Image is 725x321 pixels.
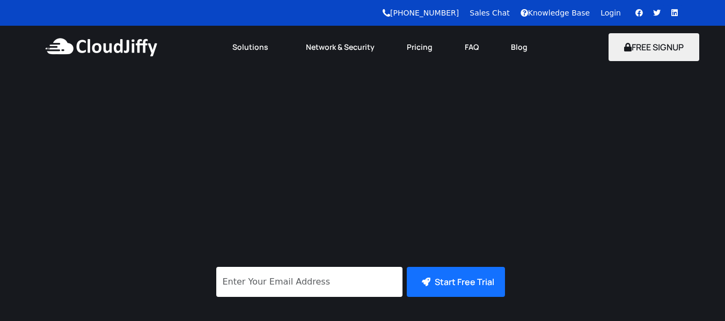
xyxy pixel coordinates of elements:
[521,9,590,17] a: Knowledge Base
[449,35,495,59] a: FAQ
[495,35,544,59] a: Blog
[290,35,391,59] a: Network & Security
[216,35,290,59] a: Solutions
[407,267,505,297] button: Start Free Trial
[391,35,449,59] a: Pricing
[470,9,509,17] a: Sales Chat
[600,9,621,17] a: Login
[216,267,402,297] input: Enter Your Email Address
[383,9,459,17] a: [PHONE_NUMBER]
[609,41,699,53] a: FREE SIGNUP
[609,33,699,61] button: FREE SIGNUP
